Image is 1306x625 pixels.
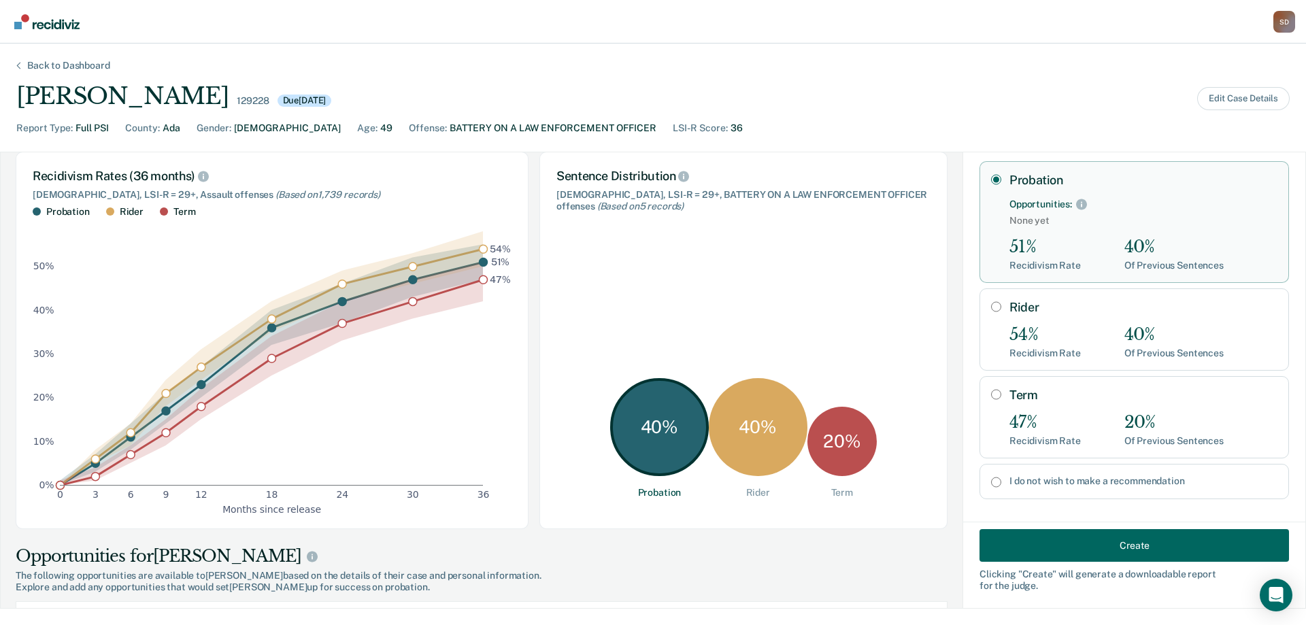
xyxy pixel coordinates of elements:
div: 20 % [807,407,877,476]
text: 51% [491,256,510,267]
g: x-axis tick label [57,489,489,500]
div: Recidivism Rate [1009,260,1081,271]
div: Term [173,206,195,218]
div: [DEMOGRAPHIC_DATA], LSI-R = 29+, Assault offenses [33,189,512,201]
g: text [490,243,511,284]
span: (Based on 5 records ) [597,201,684,212]
div: 54% [1009,325,1081,345]
g: area [60,231,483,485]
text: 3 [93,489,99,500]
div: Term [831,487,853,499]
text: 18 [266,489,278,500]
div: Offense : [409,121,447,135]
div: 40% [1124,325,1224,345]
text: 0% [39,479,54,490]
span: Explore and add any opportunities that would set [PERSON_NAME] up for success on probation. [16,581,948,593]
text: 12 [195,489,207,500]
text: 50% [33,260,54,271]
div: Opportunities for [PERSON_NAME] [16,545,948,567]
span: The following opportunities are available to [PERSON_NAME] based on the details of their case and... [16,570,948,581]
div: Probation [46,206,90,218]
div: Rider [746,487,770,499]
div: Recidivism Rate [1009,348,1081,359]
label: Probation [1009,173,1277,188]
div: S D [1273,11,1295,33]
text: 0 [57,489,63,500]
text: 20% [33,392,54,403]
text: 30% [33,348,54,359]
div: Probation [638,487,682,499]
g: x-axis label [222,503,321,514]
label: Term [1009,388,1277,403]
div: 40 % [709,378,807,477]
img: Recidiviz [14,14,80,29]
div: 47% [1009,413,1081,433]
div: 49 [380,121,392,135]
text: 10% [33,435,54,446]
div: 36 [731,121,743,135]
div: County : [125,121,160,135]
div: Rider [120,206,144,218]
g: y-axis tick label [33,260,54,490]
div: Ada [163,121,180,135]
span: None yet [1009,215,1277,226]
div: [DEMOGRAPHIC_DATA], LSI-R = 29+, BATTERY ON A LAW ENFORCEMENT OFFICER offenses [556,189,931,212]
text: Months since release [222,503,321,514]
div: Of Previous Sentences [1124,348,1224,359]
text: 30 [407,489,419,500]
text: 40% [33,304,54,315]
text: 6 [128,489,134,500]
text: 36 [478,489,490,500]
div: Full PSI [76,121,109,135]
div: Sentence Distribution [556,169,931,184]
div: Age : [357,121,378,135]
div: Of Previous Sentences [1124,260,1224,271]
div: Recidivism Rate [1009,435,1081,447]
div: Report Type : [16,121,73,135]
label: Rider [1009,300,1277,315]
text: 9 [163,489,169,500]
button: Profile dropdown button [1273,11,1295,33]
span: (Based on 1,739 records ) [275,189,380,200]
div: 40 % [610,378,709,477]
div: BATTERY ON A LAW ENFORCEMENT OFFICER [450,121,656,135]
div: Opportunities: [1009,199,1072,210]
div: Recidivism Rates (36 months) [33,169,512,184]
label: I do not wish to make a recommendation [1009,475,1277,487]
text: 47% [490,273,511,284]
div: Open Intercom Messenger [1260,579,1292,611]
div: Due [DATE] [278,95,332,107]
div: 51% [1009,237,1081,257]
button: Edit Case Details [1197,87,1290,110]
text: 54% [490,243,511,254]
div: 129228 [237,95,269,107]
div: Back to Dashboard [11,60,127,71]
div: [DEMOGRAPHIC_DATA] [234,121,341,135]
div: [PERSON_NAME] [16,82,229,110]
div: 40% [1124,237,1224,257]
text: 24 [336,489,348,500]
div: Gender : [197,121,231,135]
div: Clicking " Create " will generate a downloadable report for the judge. [979,569,1289,592]
div: 20% [1124,413,1224,433]
button: Create [979,529,1289,562]
div: Of Previous Sentences [1124,435,1224,447]
div: LSI-R Score : [673,121,728,135]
